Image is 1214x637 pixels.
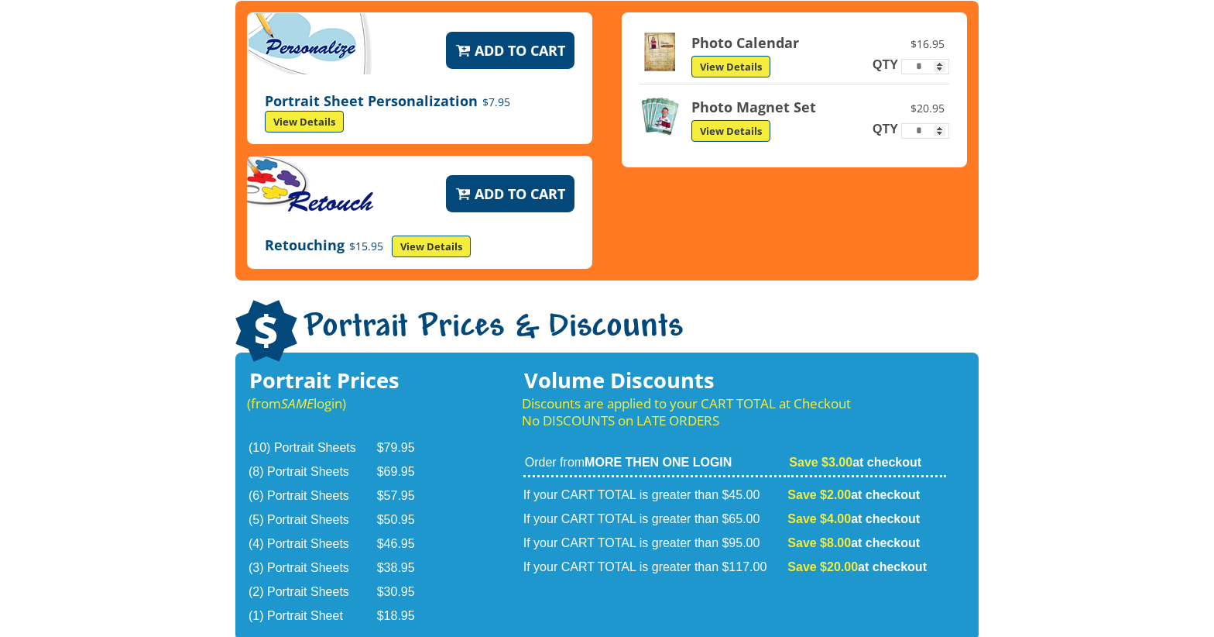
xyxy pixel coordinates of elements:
[523,454,787,477] td: Order from
[377,557,434,580] td: $38.95
[377,581,434,604] td: $30.95
[377,509,434,532] td: $50.95
[249,533,376,556] td: (4) Portrait Sheets
[640,96,680,136] img: Photo Magnet Set
[249,557,376,580] td: (3) Portrait Sheets
[789,456,921,469] strong: at checkout
[249,437,376,460] td: (10) Portrait Sheets
[377,437,434,460] td: $79.95
[265,111,344,133] a: View Details
[249,605,376,628] td: (1) Portrait Sheet
[787,512,851,525] span: Save $4.00
[249,485,376,508] td: (6) Portrait Sheets
[478,95,515,109] span: $7.95
[787,488,851,501] span: Save $2.00
[247,372,436,389] h3: Portrait Prices
[523,556,787,579] td: If your CART TOTAL is greater than $117.00
[377,461,434,484] td: $69.95
[249,581,376,604] td: (2) Portrait Sheets
[787,488,920,501] strong: at checkout
[871,58,898,71] label: QTY
[523,532,787,555] td: If your CART TOTAL is greater than $95.00
[377,605,434,628] td: $18.95
[377,485,434,508] td: $57.95
[247,395,436,412] p: (from login)
[906,100,949,117] span: $20.95
[585,456,732,469] strong: MORE THEN ONE LOGIN
[691,56,770,77] a: View Details
[377,533,434,556] td: $46.95
[446,175,574,212] button: Add to Cart
[265,92,574,133] p: Portrait Sheet Personalization
[345,239,388,253] span: $15.95
[235,300,979,364] h1: Portrait Prices & Discounts
[446,32,574,69] button: Add to Cart
[249,509,376,532] td: (5) Portrait Sheets
[691,33,799,52] strong: Photo Calendar
[789,456,852,469] span: Save $3.00
[787,560,858,573] span: Save $20.00
[691,98,816,116] strong: Photo Magnet Set
[392,236,471,257] a: View Details
[787,536,920,549] strong: at checkout
[640,32,680,72] img: Photo Calendar
[265,236,574,257] p: Retouching
[787,560,927,573] strong: at checkout
[522,395,948,429] p: Discounts are applied to your CART TOTAL at Checkout No DISCOUNTS on LATE ORDERS
[522,372,948,389] h3: Volume Discounts
[871,122,898,136] label: QTY
[281,394,314,412] em: SAME
[906,36,949,53] span: $16.95
[787,536,851,549] span: Save $8.00
[249,461,376,484] td: (8) Portrait Sheets
[523,479,787,507] td: If your CART TOTAL is greater than $45.00
[787,512,920,525] strong: at checkout
[523,508,787,531] td: If your CART TOTAL is greater than $65.00
[691,120,770,142] a: View Details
